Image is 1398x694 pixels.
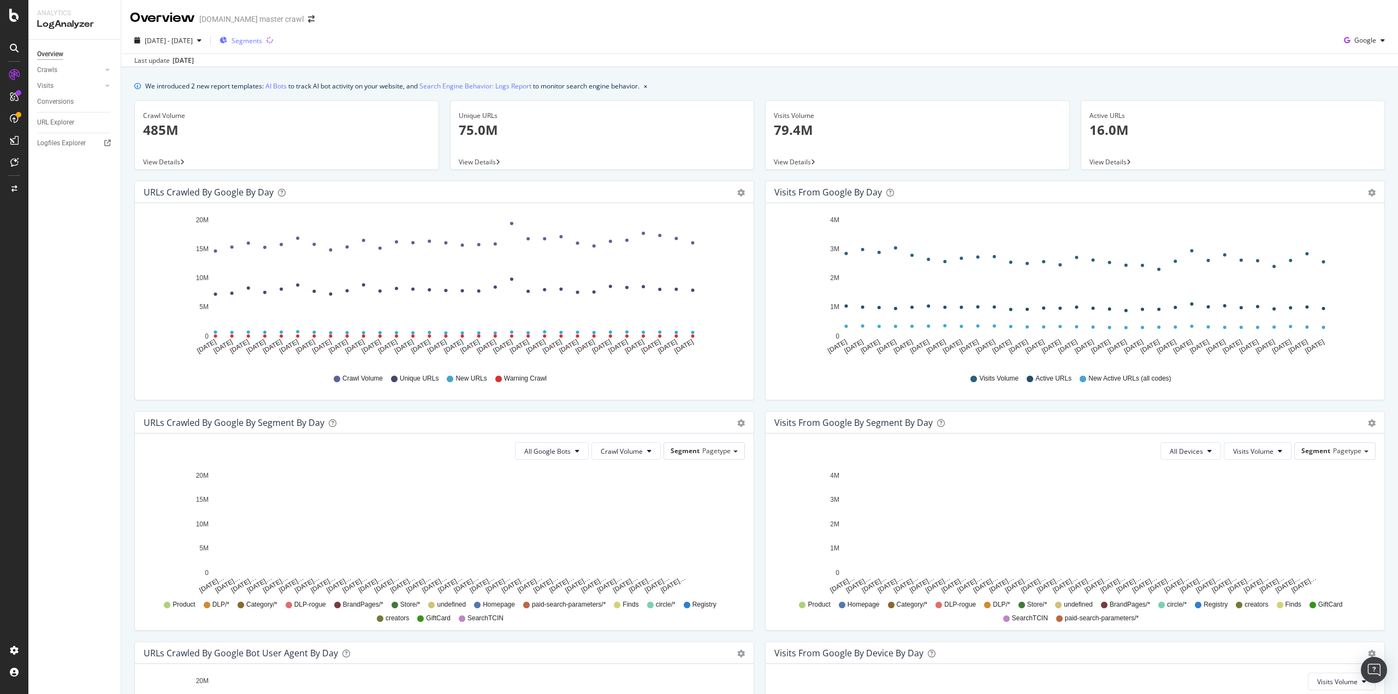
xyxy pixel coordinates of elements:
[558,338,579,355] text: [DATE]
[1172,338,1194,355] text: [DATE]
[1040,338,1062,355] text: [DATE]
[37,96,113,108] a: Conversions
[1301,446,1330,455] span: Segment
[199,14,304,25] div: [DOMAIN_NAME] master crawl
[37,117,113,128] a: URL Explorer
[145,80,639,92] div: We introduced 2 new report templates: to track AI bot activity on your website, and to monitor se...
[1106,338,1128,355] text: [DATE]
[1064,600,1093,609] span: undefined
[229,338,251,355] text: [DATE]
[774,468,1372,595] div: A chart.
[145,36,193,45] span: [DATE] - [DATE]
[991,338,1013,355] text: [DATE]
[524,447,571,456] span: All Google Bots
[37,138,86,149] div: Logfiles Explorer
[144,468,741,595] svg: A chart.
[37,64,102,76] a: Crawls
[134,56,194,66] div: Last update
[897,600,928,609] span: Category/*
[1057,338,1079,355] text: [DATE]
[591,338,613,355] text: [DATE]
[173,56,194,66] div: [DATE]
[437,600,466,609] span: undefined
[37,49,63,60] div: Overview
[1286,600,1301,609] span: Finds
[492,338,514,355] text: [DATE]
[360,338,382,355] text: [DATE]
[1089,121,1377,139] p: 16.0M
[1008,338,1029,355] text: [DATE]
[245,338,267,355] text: [DATE]
[1188,338,1210,355] text: [DATE]
[860,338,881,355] text: [DATE]
[1368,419,1376,427] div: gear
[574,338,596,355] text: [DATE]
[1271,338,1293,355] text: [DATE]
[294,338,316,355] text: [DATE]
[623,600,638,609] span: Finds
[737,189,745,197] div: gear
[737,650,745,657] div: gear
[607,338,629,355] text: [DATE]
[393,338,415,355] text: [DATE]
[624,338,645,355] text: [DATE]
[979,374,1018,383] span: Visits Volume
[459,121,746,139] p: 75.0M
[848,600,880,609] span: Homepage
[196,245,209,253] text: 15M
[1089,111,1377,121] div: Active URLs
[1139,338,1161,355] text: [DATE]
[656,600,676,609] span: circle/*
[1024,338,1046,355] text: [DATE]
[215,32,266,49] button: Segments
[144,648,338,659] div: URLs Crawled by Google bot User Agent By Day
[205,569,209,577] text: 0
[1254,338,1276,355] text: [DATE]
[426,614,451,623] span: GiftCard
[830,216,839,224] text: 4M
[808,600,830,609] span: Product
[892,338,914,355] text: [DATE]
[1304,338,1325,355] text: [DATE]
[993,600,1010,609] span: DLP/*
[196,274,209,282] text: 10M
[196,520,209,528] text: 10M
[975,338,997,355] text: [DATE]
[1123,338,1145,355] text: [DATE]
[1090,338,1112,355] text: [DATE]
[1361,657,1387,683] div: Open Intercom Messenger
[410,338,431,355] text: [DATE]
[1245,600,1268,609] span: creators
[1368,189,1376,197] div: gear
[212,338,234,355] text: [DATE]
[1238,338,1260,355] text: [DATE]
[876,338,898,355] text: [DATE]
[1035,374,1071,383] span: Active URLs
[1340,32,1389,49] button: Google
[774,212,1372,364] svg: A chart.
[1110,600,1150,609] span: BrandPages/*
[1205,338,1227,355] text: [DATE]
[836,333,839,340] text: 0
[308,15,315,23] div: arrow-right-arrow-left
[459,111,746,121] div: Unique URLs
[671,446,700,455] span: Segment
[1317,677,1358,686] span: Visits Volume
[1204,600,1228,609] span: Registry
[843,338,865,355] text: [DATE]
[515,442,589,460] button: All Google Bots
[1368,650,1376,657] div: gear
[294,600,326,609] span: DLP-rogue
[265,80,287,92] a: AI Bots
[130,32,206,49] button: [DATE] - [DATE]
[199,304,209,311] text: 5M
[196,216,209,224] text: 20M
[400,600,420,609] span: Store/*
[774,417,933,428] div: Visits from Google By Segment By Day
[37,49,113,60] a: Overview
[476,338,497,355] text: [DATE]
[774,121,1061,139] p: 79.4M
[196,338,217,355] text: [DATE]
[830,544,839,552] text: 1M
